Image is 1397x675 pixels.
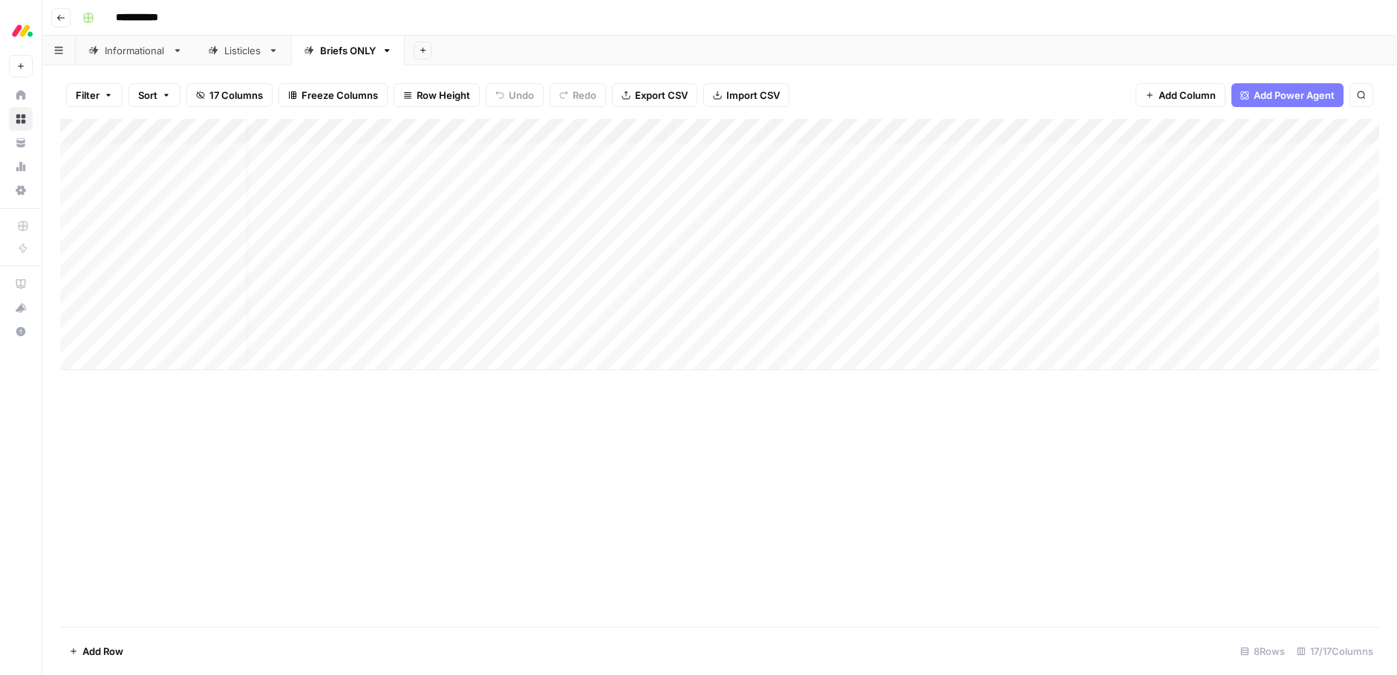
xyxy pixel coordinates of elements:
div: Briefs ONLY [320,43,376,58]
a: AirOps Academy [9,272,33,296]
span: Add Column [1159,88,1216,103]
a: Settings [9,178,33,202]
div: 17/17 Columns [1291,639,1379,663]
span: Redo [573,88,596,103]
span: Undo [509,88,534,103]
span: Export CSV [635,88,688,103]
div: What's new? [10,297,32,319]
a: Home [9,83,33,107]
img: Monday.com Logo [9,17,36,44]
div: Informational [105,43,166,58]
button: Row Height [394,83,480,107]
span: Row Height [417,88,470,103]
button: Add Row [60,639,132,663]
button: Import CSV [703,83,789,107]
a: Listicles [195,36,291,65]
span: Sort [138,88,157,103]
button: Export CSV [612,83,697,107]
button: Filter [66,83,123,107]
span: Add Row [82,644,123,659]
button: Workspace: Monday.com [9,12,33,49]
a: Your Data [9,131,33,155]
button: Help + Support [9,320,33,343]
button: Add Column [1136,83,1225,107]
span: Filter [76,88,100,103]
button: Sort [128,83,180,107]
span: Add Power Agent [1254,88,1335,103]
span: Freeze Columns [302,88,378,103]
button: What's new? [9,296,33,320]
div: Listicles [224,43,262,58]
span: Import CSV [726,88,780,103]
a: Usage [9,155,33,178]
a: Informational [76,36,195,65]
div: 8 Rows [1234,639,1291,663]
button: Undo [486,83,544,107]
button: Redo [550,83,606,107]
a: Briefs ONLY [291,36,405,65]
button: 17 Columns [186,83,273,107]
span: 17 Columns [209,88,263,103]
button: Add Power Agent [1231,83,1344,107]
button: Freeze Columns [279,83,388,107]
a: Browse [9,107,33,131]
